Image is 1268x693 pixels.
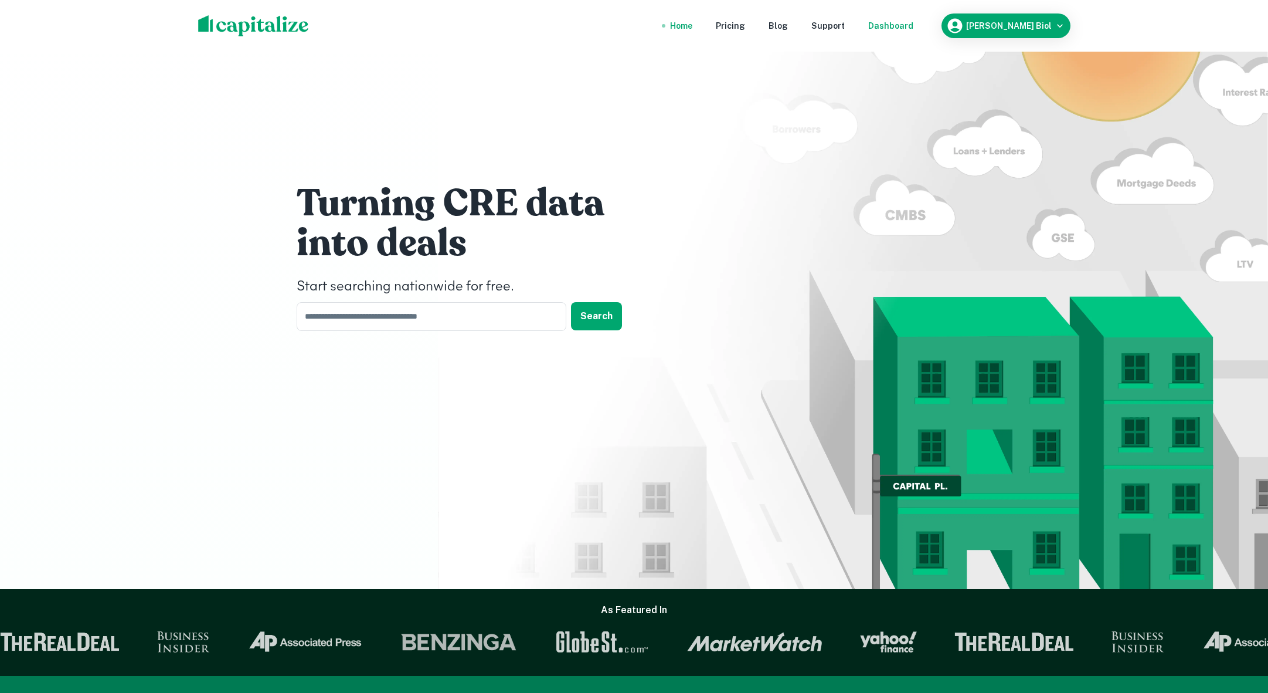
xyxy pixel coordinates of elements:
[839,631,896,653] img: Yahoo Finance
[667,632,802,652] img: Market Watch
[297,276,648,298] h4: Start searching nationwide for free.
[571,302,622,330] button: Search
[297,220,648,267] h1: into deals
[966,22,1052,30] h6: [PERSON_NAME] Biol
[670,19,692,32] a: Home
[769,19,788,32] a: Blog
[198,15,309,36] img: capitalize-logo.png
[380,631,497,653] img: Benzinga
[934,633,1054,651] img: The Real Deal
[297,180,648,227] h1: Turning CRE data
[1092,631,1144,653] img: Business Insider
[535,631,630,653] img: GlobeSt
[868,19,913,32] a: Dashboard
[601,603,667,617] h6: As Featured In
[137,631,189,653] img: Business Insider
[941,13,1070,38] button: [PERSON_NAME] Biol
[811,19,845,32] a: Support
[716,19,745,32] a: Pricing
[227,631,342,653] img: Associated Press
[1209,599,1268,655] iframe: Chat Widget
